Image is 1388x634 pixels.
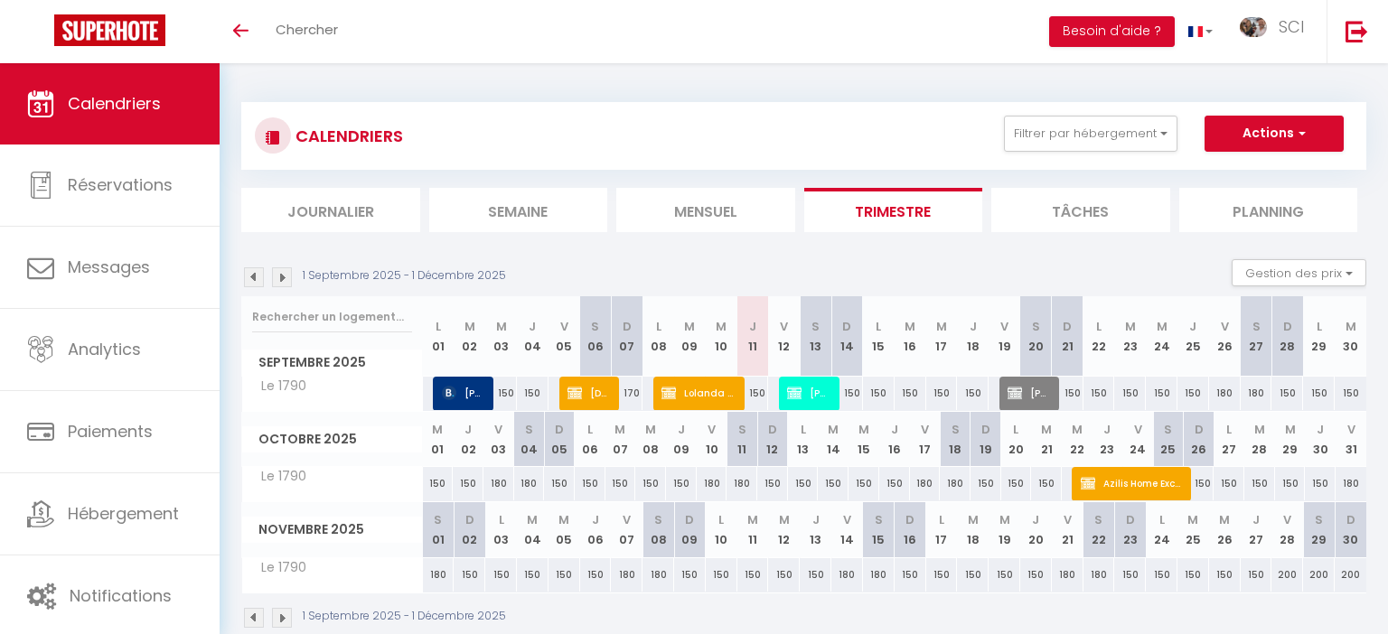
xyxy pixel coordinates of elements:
[1187,511,1198,528] abbr: M
[1232,259,1366,286] button: Gestion des prix
[674,502,706,557] th: 09
[1177,296,1209,377] th: 25
[429,188,608,232] li: Semaine
[940,412,971,467] th: 18
[1279,15,1304,38] span: SCI
[303,608,506,625] p: 1 Septembre 2025 - 1 Décembre 2025
[1335,296,1366,377] th: 30
[1244,467,1275,500] div: 150
[1122,412,1153,467] th: 24
[875,511,883,528] abbr: S
[780,318,788,335] abbr: V
[1347,421,1355,438] abbr: V
[991,188,1170,232] li: Tâches
[591,318,599,335] abbr: S
[1254,421,1265,438] abbr: M
[1020,502,1052,557] th: 20
[252,301,412,333] input: Rechercher un logement...
[1032,511,1039,528] abbr: J
[1252,511,1260,528] abbr: J
[1004,116,1177,152] button: Filtrer par hébergement
[1159,511,1165,528] abbr: L
[1049,16,1175,47] button: Besoin d'aide ?
[1219,511,1230,528] abbr: M
[1271,377,1303,410] div: 150
[999,511,1010,528] abbr: M
[1189,318,1196,335] abbr: J
[1252,318,1261,335] abbr: S
[842,318,851,335] abbr: D
[1134,421,1142,438] abbr: V
[1103,421,1111,438] abbr: J
[787,376,830,410] span: [PERSON_NAME]
[1096,318,1102,335] abbr: L
[863,558,895,592] div: 180
[940,467,971,500] div: 180
[1072,421,1083,438] abbr: M
[1083,296,1115,377] th: 22
[1335,558,1366,592] div: 200
[494,421,502,438] abbr: V
[485,558,517,592] div: 150
[1275,412,1306,467] th: 29
[635,412,666,467] th: 08
[544,412,575,467] th: 05
[989,558,1020,592] div: 150
[1241,502,1272,557] th: 27
[575,412,605,467] th: 06
[517,502,549,557] th: 04
[1275,467,1306,500] div: 150
[454,558,485,592] div: 150
[517,377,549,410] div: 150
[242,426,422,452] span: Octobre 2025
[849,412,879,467] th: 15
[654,511,662,528] abbr: S
[737,296,769,377] th: 11
[1083,377,1115,410] div: 150
[1020,558,1052,592] div: 150
[54,14,165,46] img: Super Booking
[544,467,575,500] div: 150
[1177,502,1209,557] th: 25
[879,412,910,467] th: 16
[483,412,514,467] th: 03
[616,188,795,232] li: Mensuel
[580,502,612,557] th: 06
[1305,467,1336,500] div: 150
[1013,421,1018,438] abbr: L
[68,502,179,525] span: Hébergement
[605,412,636,467] th: 07
[1209,296,1241,377] th: 26
[831,558,863,592] div: 180
[749,318,756,335] abbr: J
[895,558,926,592] div: 150
[454,502,485,557] th: 02
[656,318,661,335] abbr: L
[828,421,839,438] abbr: M
[989,502,1020,557] th: 19
[936,318,947,335] abbr: M
[926,296,958,377] th: 17
[1214,467,1244,500] div: 150
[635,467,666,500] div: 150
[517,296,549,377] th: 04
[921,421,929,438] abbr: V
[863,502,895,557] th: 15
[623,511,631,528] abbr: V
[674,296,706,377] th: 09
[560,318,568,335] abbr: V
[1020,296,1052,377] th: 20
[1164,421,1172,438] abbr: S
[858,421,869,438] abbr: M
[971,467,1001,500] div: 150
[895,377,926,410] div: 150
[801,421,806,438] abbr: L
[768,296,800,377] th: 12
[706,558,737,592] div: 150
[454,296,485,377] th: 02
[453,467,483,500] div: 150
[1346,511,1355,528] abbr: D
[706,296,737,377] th: 10
[1032,318,1040,335] abbr: S
[1157,318,1168,335] abbr: M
